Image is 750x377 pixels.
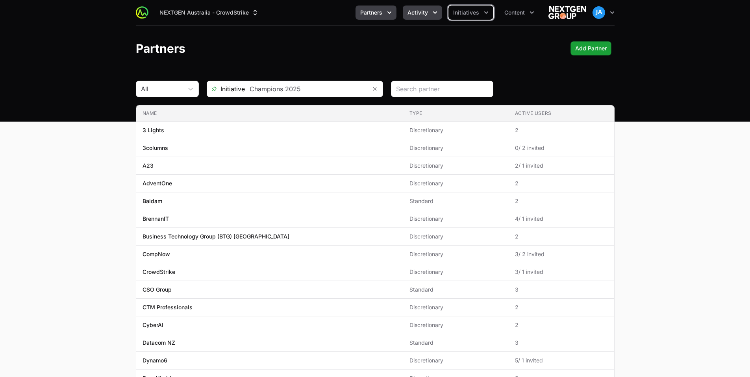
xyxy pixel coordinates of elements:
[245,81,367,97] input: Search initiatives
[509,105,614,122] th: Active Users
[515,339,608,347] span: 3
[515,286,608,294] span: 3
[515,268,608,276] span: 3 / 1 invited
[143,303,193,311] p: CTM Professionals
[409,303,502,311] span: Discretionary
[143,197,162,205] p: Baidam
[403,105,509,122] th: Type
[500,6,539,20] div: Content menu
[409,357,502,364] span: Discretionary
[515,215,608,223] span: 4 / 1 invited
[448,6,493,20] div: Initiatives menu
[143,250,170,258] p: CompNow
[143,179,172,187] p: AdventOne
[143,321,163,329] p: CyberAI
[141,84,183,94] div: All
[409,197,502,205] span: Standard
[136,41,185,55] h1: Partners
[207,84,245,94] span: Initiative
[515,250,608,258] span: 3 / 2 invited
[136,6,148,19] img: ActivitySource
[515,179,608,187] span: 2
[448,6,493,20] button: Initiatives
[143,144,168,152] p: 3columns
[409,268,502,276] span: Discretionary
[515,321,608,329] span: 2
[143,215,169,223] p: BrennanIT
[360,9,382,17] span: Partners
[453,9,479,17] span: Initiatives
[515,197,608,205] span: 2
[155,6,264,20] div: Supplier switch menu
[575,44,607,53] span: Add Partner
[136,105,403,122] th: Name
[409,321,502,329] span: Discretionary
[409,286,502,294] span: Standard
[356,6,396,20] button: Partners
[148,6,539,20] div: Main navigation
[409,339,502,347] span: Standard
[515,233,608,240] span: 2
[356,6,396,20] div: Partners menu
[409,215,502,223] span: Discretionary
[409,250,502,258] span: Discretionary
[409,144,502,152] span: Discretionary
[570,41,611,55] div: Primary actions
[409,126,502,134] span: Discretionary
[155,6,264,20] button: NEXTGEN Australia - CrowdStrike
[143,162,154,170] p: A23
[136,81,198,97] button: All
[515,126,608,134] span: 2
[409,179,502,187] span: Discretionary
[143,126,164,134] p: 3 Lights
[548,5,586,20] img: NEXTGEN Australia
[403,6,442,20] button: Activity
[570,41,611,55] button: Add Partner
[515,144,608,152] span: 0 / 2 invited
[407,9,428,17] span: Activity
[515,162,608,170] span: 2 / 1 invited
[403,6,442,20] div: Activity menu
[367,81,383,97] button: Remove
[396,84,488,94] input: Search partner
[143,233,289,240] p: Business Technology Group (BTG) [GEOGRAPHIC_DATA]
[515,357,608,364] span: 5 / 1 invited
[143,268,175,276] p: CrowdStrike
[143,339,175,347] p: Datacom NZ
[515,303,608,311] span: 2
[409,233,502,240] span: Discretionary
[593,6,605,19] img: John Aziz
[409,162,502,170] span: Discretionary
[504,9,525,17] span: Content
[143,357,167,364] p: Dynamo6
[500,6,539,20] button: Content
[143,286,172,294] p: CSO Group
